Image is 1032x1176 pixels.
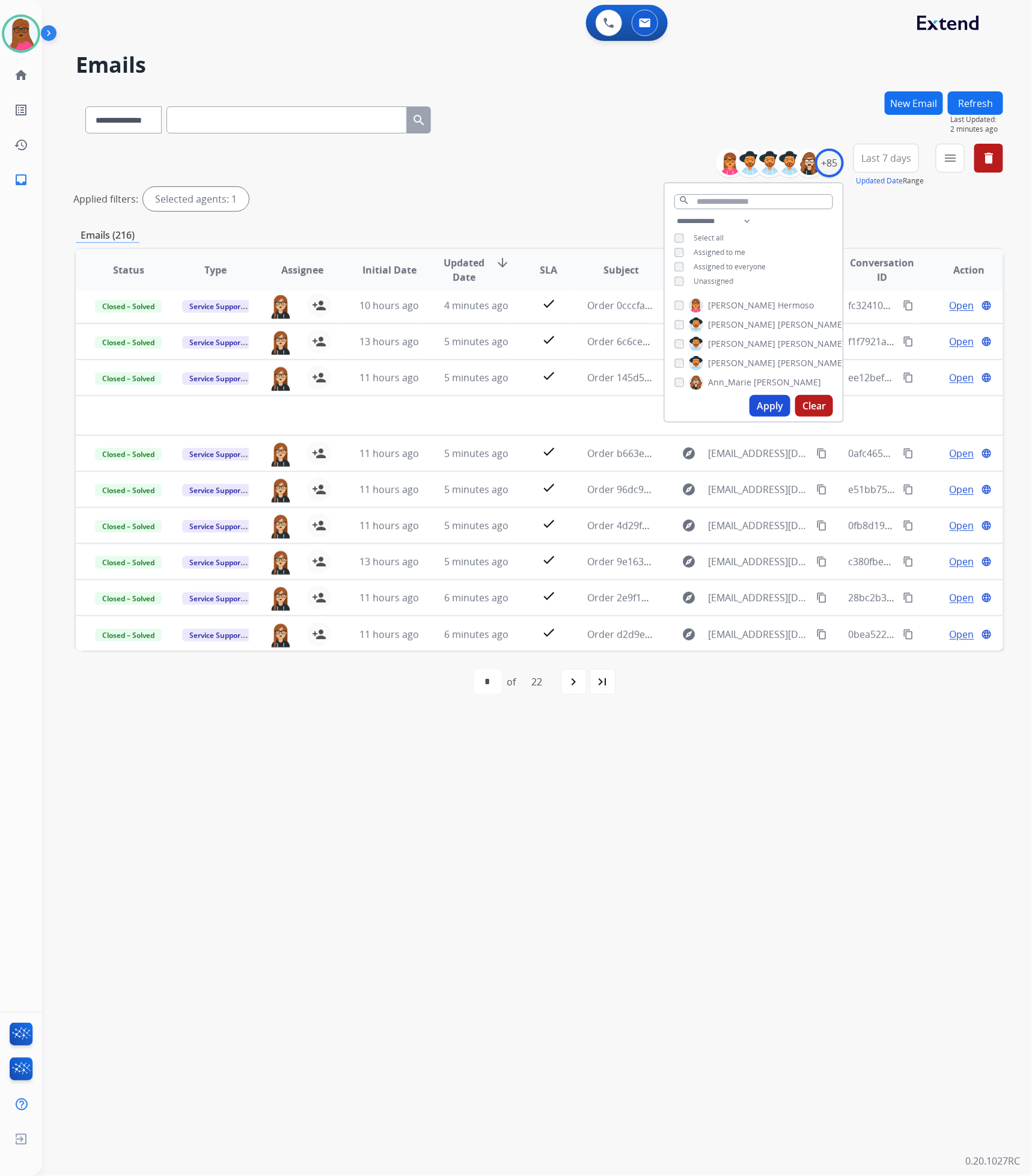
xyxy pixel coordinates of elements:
span: e51bb75b-1f83-498a-8c51-cd4f02ad2880 [849,483,1031,496]
mat-icon: last_page [596,675,610,689]
span: Closed – Solved [95,556,162,569]
span: Open [950,446,974,461]
mat-icon: delete [982,151,996,165]
mat-icon: search [679,195,689,206]
span: Select all [694,233,724,243]
span: Order 4d29f473-037f-4893-b154-e04e4020292e [588,519,799,532]
mat-icon: language [981,448,992,459]
mat-icon: person_add [312,334,326,349]
mat-icon: content_copy [903,372,914,383]
div: 22 [522,670,552,694]
mat-icon: person_add [312,482,326,497]
button: Apply [750,395,790,417]
mat-icon: check [542,369,556,383]
mat-icon: search [412,113,426,127]
span: 0bea5225-3188-4608-9c10-e022da5fe52c [849,628,1031,641]
p: Applied filters: [73,192,138,206]
mat-icon: arrow_downward [495,256,510,270]
span: Closed – Solved [95,629,162,642]
span: 5 minutes ago [444,519,508,532]
span: Service Support [182,520,251,533]
span: 6 minutes ago [444,591,508,604]
span: [EMAIL_ADDRESS][DOMAIN_NAME] [708,554,809,569]
span: Assigned to me [694,247,745,257]
mat-icon: navigate_next [567,675,581,689]
span: Assignee [281,263,323,277]
mat-icon: content_copy [816,448,827,459]
mat-icon: check [542,296,556,311]
span: Open [950,334,974,349]
span: Closed – Solved [95,372,162,385]
span: Order d2d9eba5-00c8-497e-af47-73449cc2b546 [588,628,801,641]
span: [EMAIL_ADDRESS][DOMAIN_NAME] [708,518,809,533]
mat-icon: language [981,592,992,603]
span: Order 145d56ae-50e3-4a6c-994b-80924ec56a92 [588,371,802,384]
span: Closed – Solved [95,336,162,349]
span: Open [950,482,974,497]
span: Closed – Solved [95,592,162,605]
h2: Emails [76,53,1003,77]
mat-icon: content_copy [816,592,827,603]
span: SLA [540,263,558,277]
span: [EMAIL_ADDRESS][DOMAIN_NAME] [708,627,809,642]
span: 6 minutes ago [444,628,508,641]
mat-icon: content_copy [903,336,914,347]
span: Last 7 days [861,156,911,161]
span: Closed – Solved [95,300,162,313]
span: Service Support [182,629,251,642]
span: 13 hours ago [359,555,419,568]
span: Order 9e16357e-9e89-40f2-8b13-99d664f465be [588,555,799,568]
mat-icon: content_copy [816,520,827,531]
span: Order 6c6ce7ba-fc6d-41f0-9a75-7f88a7102fe7 [588,335,792,348]
span: 5 minutes ago [444,555,508,568]
mat-icon: check [542,553,556,567]
span: [PERSON_NAME] [778,319,845,331]
mat-icon: content_copy [816,629,827,640]
span: Open [950,554,974,569]
th: Action [916,249,1003,291]
mat-icon: explore [682,590,696,605]
span: [EMAIL_ADDRESS][DOMAIN_NAME] [708,590,809,605]
img: agent-avatar [269,622,293,648]
mat-icon: explore [682,446,696,461]
mat-icon: person_add [312,298,326,313]
div: +85 [815,149,844,177]
span: 11 hours ago [359,447,419,460]
span: Open [950,370,974,385]
mat-icon: person_add [312,446,326,461]
span: Range [856,176,924,186]
mat-icon: language [981,372,992,383]
p: 0.20.1027RC [965,1154,1020,1169]
span: 11 hours ago [359,519,419,532]
mat-icon: content_copy [903,484,914,495]
span: Ann_Marie [708,376,751,388]
button: Updated Date [856,176,903,186]
mat-icon: history [14,138,28,152]
mat-icon: check [542,625,556,640]
span: [EMAIL_ADDRESS][DOMAIN_NAME] [708,482,809,497]
span: Service Support [182,556,251,569]
mat-icon: person_add [312,627,326,642]
span: Service Support [182,336,251,349]
img: agent-avatar [269,550,293,575]
span: Open [950,590,974,605]
span: [PERSON_NAME] [708,338,775,350]
div: Selected agents: 1 [143,187,249,211]
mat-icon: content_copy [903,556,914,567]
span: Service Support [182,372,251,385]
button: Refresh [948,91,1003,115]
mat-icon: menu [943,151,957,165]
mat-icon: content_copy [903,300,914,311]
mat-icon: person_add [312,370,326,385]
span: 4 minutes ago [444,299,508,312]
span: [PERSON_NAME] [754,376,821,388]
mat-icon: language [981,336,992,347]
span: Type [204,263,227,277]
span: 28bc2b32-612e-499b-a74f-aeffacb4a7b9 [849,591,1029,604]
span: Service Support [182,592,251,605]
span: 0afc465a-9a5b-430d-a51c-f3bf6db051b8 [849,447,1029,460]
span: fc324107-d40f-495b-be6f-dd290f2cf4fd [849,299,1022,312]
mat-icon: explore [682,518,696,533]
span: Initial Date [362,263,417,277]
span: Order 96dc9506-ace1-4cd3-91fa-6c779d26d681 [588,483,800,496]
